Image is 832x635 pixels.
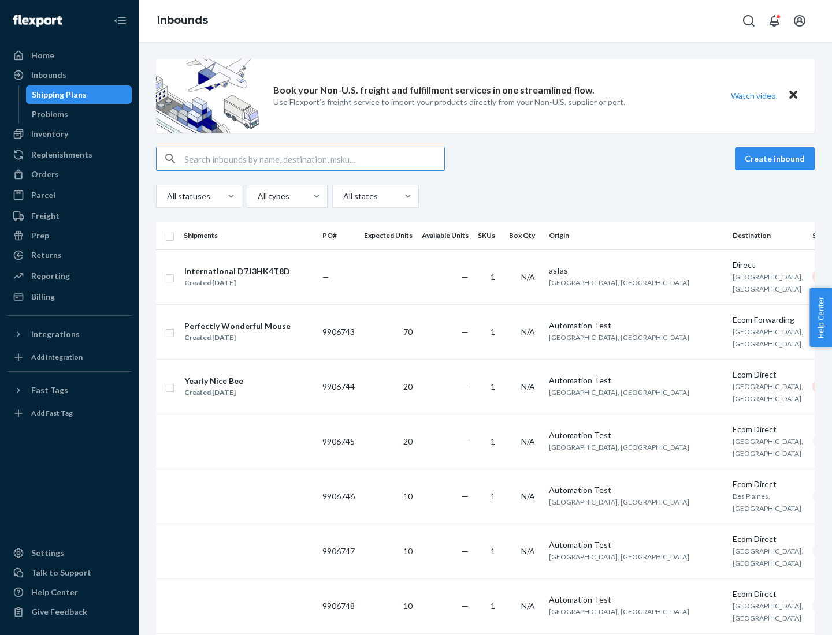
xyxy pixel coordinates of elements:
[473,222,504,249] th: SKUs
[31,567,91,578] div: Talk to Support
[491,601,495,611] span: 1
[733,259,803,271] div: Direct
[549,278,689,287] span: [GEOGRAPHIC_DATA], [GEOGRAPHIC_DATA]
[403,601,413,611] span: 10
[723,87,783,104] button: Watch video
[318,414,359,469] td: 9906745
[7,66,132,84] a: Inbounds
[7,287,132,306] a: Billing
[462,272,469,282] span: —
[521,546,535,556] span: N/A
[7,544,132,562] a: Settings
[733,479,803,490] div: Ecom Direct
[109,9,132,32] button: Close Navigation
[403,327,413,337] span: 70
[462,601,469,611] span: —
[462,436,469,446] span: —
[7,325,132,343] button: Integrations
[7,404,132,423] a: Add Fast Tag
[7,145,132,164] a: Replenishments
[342,190,343,202] input: All states
[521,327,535,337] span: N/A
[549,333,689,342] span: [GEOGRAPHIC_DATA], [GEOGRAPHIC_DATA]
[417,222,473,249] th: Available Units
[549,594,723,606] div: Automation Test
[7,381,132,399] button: Fast Tags
[26,85,132,104] a: Shipping Plans
[737,9,760,32] button: Open Search Box
[549,552,689,561] span: [GEOGRAPHIC_DATA], [GEOGRAPHIC_DATA]
[521,491,535,501] span: N/A
[786,87,801,104] button: Close
[462,546,469,556] span: —
[31,149,92,160] div: Replenishments
[491,272,495,282] span: 1
[733,492,801,513] span: Des Plaines, [GEOGRAPHIC_DATA]
[7,267,132,285] a: Reporting
[31,328,80,340] div: Integrations
[184,387,243,398] div: Created [DATE]
[462,327,469,337] span: —
[7,603,132,621] button: Give Feedback
[733,588,803,600] div: Ecom Direct
[184,332,291,343] div: Created [DATE]
[733,382,803,403] span: [GEOGRAPHIC_DATA], [GEOGRAPHIC_DATA]
[318,524,359,578] td: 9906747
[733,272,803,293] span: [GEOGRAPHIC_DATA], [GEOGRAPHIC_DATA]
[318,359,359,414] td: 9906744
[491,491,495,501] span: 1
[7,165,132,184] a: Orders
[549,498,689,506] span: [GEOGRAPHIC_DATA], [GEOGRAPHIC_DATA]
[31,408,73,418] div: Add Fast Tag
[31,169,59,180] div: Orders
[549,539,723,551] div: Automation Test
[184,147,444,170] input: Search inbounds by name, destination, msku...
[549,443,689,451] span: [GEOGRAPHIC_DATA], [GEOGRAPHIC_DATA]
[549,484,723,496] div: Automation Test
[735,147,815,170] button: Create inbound
[7,226,132,245] a: Prep
[31,249,62,261] div: Returns
[733,327,803,348] span: [GEOGRAPHIC_DATA], [GEOGRAPHIC_DATA]
[31,606,87,618] div: Give Feedback
[31,587,78,598] div: Help Center
[504,222,544,249] th: Box Qty
[31,210,60,222] div: Freight
[7,207,132,225] a: Freight
[403,382,413,391] span: 20
[549,429,723,441] div: Automation Test
[7,246,132,264] a: Returns
[13,15,62,27] img: Flexport logo
[733,533,803,545] div: Ecom Direct
[491,436,495,446] span: 1
[184,375,243,387] div: Yearly Nice Bee
[31,352,83,362] div: Add Integration
[733,547,803,567] span: [GEOGRAPHIC_DATA], [GEOGRAPHIC_DATA]
[31,69,66,81] div: Inbounds
[184,266,290,277] div: International D7J3HK4T8D
[763,9,786,32] button: Open notifications
[257,190,258,202] input: All types
[462,491,469,501] span: —
[521,382,535,391] span: N/A
[521,436,535,446] span: N/A
[403,546,413,556] span: 10
[31,270,70,282] div: Reporting
[184,277,290,289] div: Created [DATE]
[809,288,832,347] button: Help Center
[184,320,291,332] div: Perfectly Wonderful Mouse
[491,546,495,556] span: 1
[179,222,318,249] th: Shipments
[7,125,132,143] a: Inventory
[7,46,132,65] a: Home
[549,320,723,331] div: Automation Test
[318,469,359,524] td: 9906746
[7,186,132,204] a: Parcel
[318,222,359,249] th: PO#
[31,189,55,201] div: Parcel
[549,388,689,397] span: [GEOGRAPHIC_DATA], [GEOGRAPHIC_DATA]
[157,14,208,27] a: Inbounds
[549,375,723,386] div: Automation Test
[544,222,728,249] th: Origin
[403,436,413,446] span: 20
